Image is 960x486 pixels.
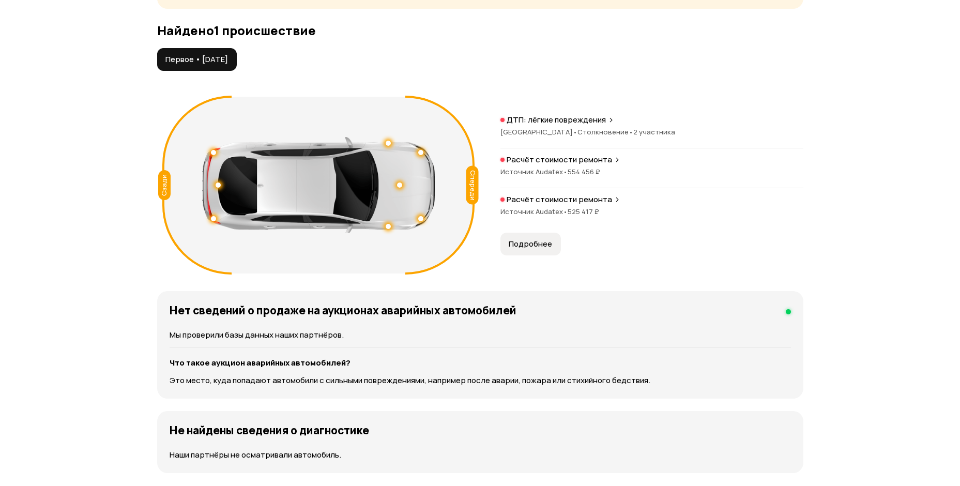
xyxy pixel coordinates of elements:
[573,127,577,136] span: •
[507,155,612,165] p: Расчёт стоимости ремонта
[563,207,568,216] span: •
[568,167,600,176] span: 554 456 ₽
[507,194,612,205] p: Расчёт стоимости ремонта
[466,166,478,205] div: Спереди
[509,239,552,249] span: Подробнее
[170,375,791,386] p: Это место, куда попадают автомобили с сильными повреждениями, например после аварии, пожара или с...
[633,127,675,136] span: 2 участника
[170,357,351,368] strong: Что такое аукцион аварийных автомобилей?
[507,115,606,125] p: ДТП: лёгкие повреждения
[500,167,568,176] span: Источник Audatex
[165,54,228,65] span: Первое • [DATE]
[500,233,561,255] button: Подробнее
[170,303,516,317] h4: Нет сведений о продаже на аукционах аварийных автомобилей
[170,449,791,461] p: Наши партнёры не осматривали автомобиль.
[577,127,633,136] span: Столкновение
[158,170,171,200] div: Сзади
[568,207,599,216] span: 525 417 ₽
[629,127,633,136] span: •
[500,127,577,136] span: [GEOGRAPHIC_DATA]
[170,329,791,341] p: Мы проверили базы данных наших партнёров.
[170,423,369,437] h4: Не найдены сведения о диагностике
[157,23,803,38] h3: Найдено 1 происшествие
[563,167,568,176] span: •
[500,207,568,216] span: Источник Audatex
[157,48,237,71] button: Первое • [DATE]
